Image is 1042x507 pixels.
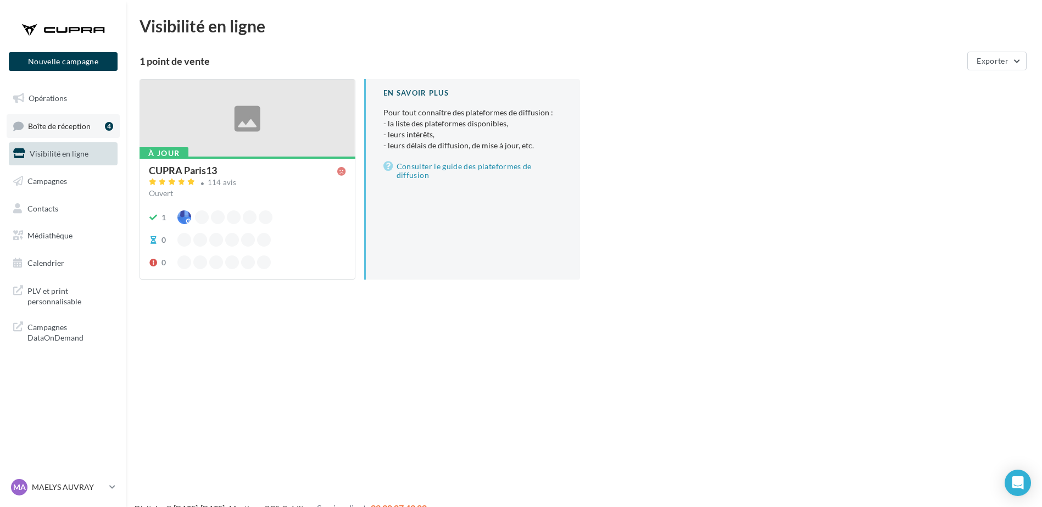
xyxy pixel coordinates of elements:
[383,160,562,182] a: Consulter le guide des plateformes de diffusion
[29,93,67,103] span: Opérations
[161,257,166,268] div: 0
[27,231,73,240] span: Médiathèque
[977,56,1008,65] span: Exporter
[7,114,120,138] a: Boîte de réception4
[140,18,1029,34] div: Visibilité en ligne
[32,482,105,493] p: MAELYS AUVRAY
[27,283,113,307] span: PLV et print personnalisable
[7,224,120,247] a: Médiathèque
[7,252,120,275] a: Calendrier
[149,188,173,198] span: Ouvert
[7,279,120,311] a: PLV et print personnalisable
[7,87,120,110] a: Opérations
[208,179,237,186] div: 114 avis
[967,52,1027,70] button: Exporter
[9,477,118,498] a: MA MAELYS AUVRAY
[161,235,166,246] div: 0
[27,258,64,268] span: Calendrier
[7,315,120,348] a: Campagnes DataOnDemand
[7,142,120,165] a: Visibilité en ligne
[383,88,562,98] div: En savoir plus
[28,121,91,130] span: Boîte de réception
[105,122,113,131] div: 4
[27,176,67,186] span: Campagnes
[383,129,562,140] li: - leurs intérêts,
[7,170,120,193] a: Campagnes
[140,56,963,66] div: 1 point de vente
[140,147,188,159] div: À jour
[149,177,346,190] a: 114 avis
[27,203,58,213] span: Contacts
[27,320,113,343] span: Campagnes DataOnDemand
[1005,470,1031,496] div: Open Intercom Messenger
[383,107,562,151] p: Pour tout connaître des plateformes de diffusion :
[149,165,217,175] div: CUPRA Paris13
[161,212,166,223] div: 1
[383,118,562,129] li: - la liste des plateformes disponibles,
[9,52,118,71] button: Nouvelle campagne
[7,197,120,220] a: Contacts
[13,482,26,493] span: MA
[30,149,88,158] span: Visibilité en ligne
[383,140,562,151] li: - leurs délais de diffusion, de mise à jour, etc.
